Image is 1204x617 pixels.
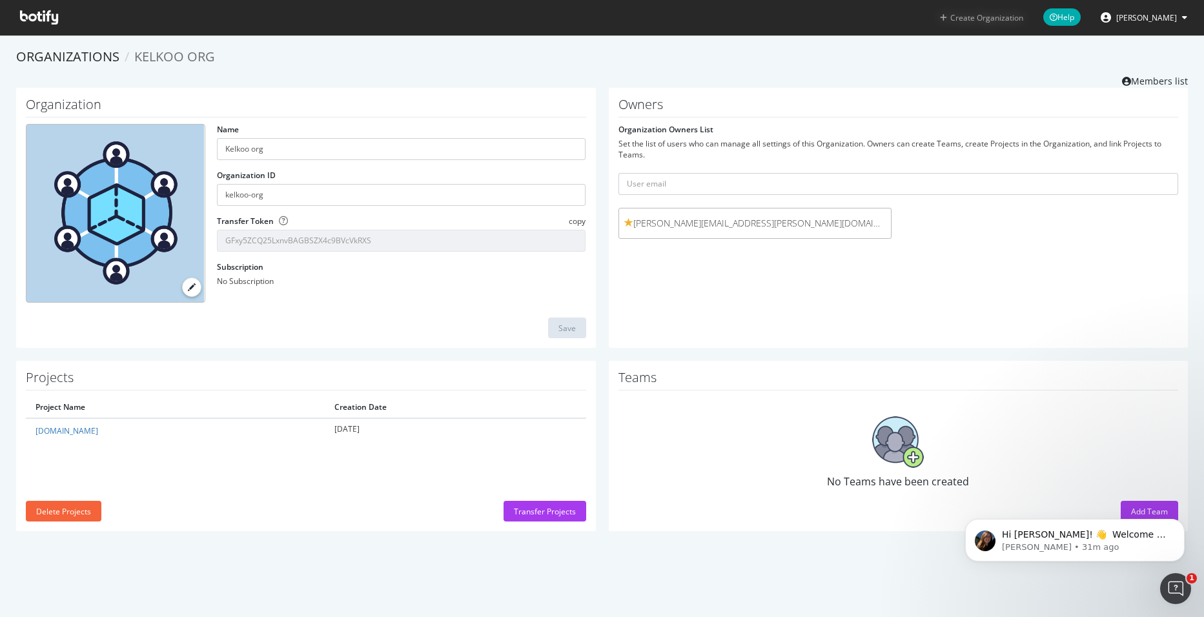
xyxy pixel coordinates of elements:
div: Delete Projects [36,506,91,517]
td: [DATE] [325,418,586,443]
label: Organization Owners List [618,124,713,135]
h1: Teams [618,370,1179,390]
input: User email [618,173,1179,195]
div: No Subscription [217,276,586,287]
div: Set the list of users who can manage all settings of this Organization. Owners can create Teams, ... [618,138,1179,160]
button: Delete Projects [26,501,101,521]
label: Organization ID [217,170,276,181]
span: Hi [PERSON_NAME]! 👋 Welcome to Botify chat support! Have a question? Reply to this message and ou... [56,37,223,112]
button: Transfer Projects [504,501,586,521]
iframe: Intercom live chat [1160,573,1191,604]
span: Nicolas Leroy [1116,12,1177,23]
span: Help [1043,8,1081,26]
a: Delete Projects [26,506,101,517]
span: Kelkoo org [134,48,215,65]
iframe: Intercom notifications message [946,492,1204,582]
label: Subscription [217,261,263,272]
a: [DOMAIN_NAME] [36,425,98,436]
input: name [217,138,586,160]
ol: breadcrumbs [16,48,1188,66]
span: [PERSON_NAME][EMAIL_ADDRESS][PERSON_NAME][DOMAIN_NAME] [624,217,886,230]
input: Organization ID [217,184,586,206]
a: Members list [1122,72,1188,88]
label: Transfer Token [217,216,274,227]
a: Transfer Projects [504,506,586,517]
h1: Owners [618,97,1179,117]
div: Save [558,323,576,334]
label: Name [217,124,239,135]
img: No Teams have been created [872,416,924,468]
button: Create Organization [939,12,1024,24]
button: Save [548,318,586,338]
div: Transfer Projects [514,506,576,517]
th: Project Name [26,397,325,418]
h1: Projects [26,370,586,390]
th: Creation Date [325,397,586,418]
span: No Teams have been created [827,474,969,489]
span: 1 [1187,573,1197,583]
h1: Organization [26,97,586,117]
button: [PERSON_NAME] [1090,7,1198,28]
p: Message from Laura, sent 31m ago [56,50,223,61]
a: Organizations [16,48,119,65]
span: copy [569,216,586,227]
